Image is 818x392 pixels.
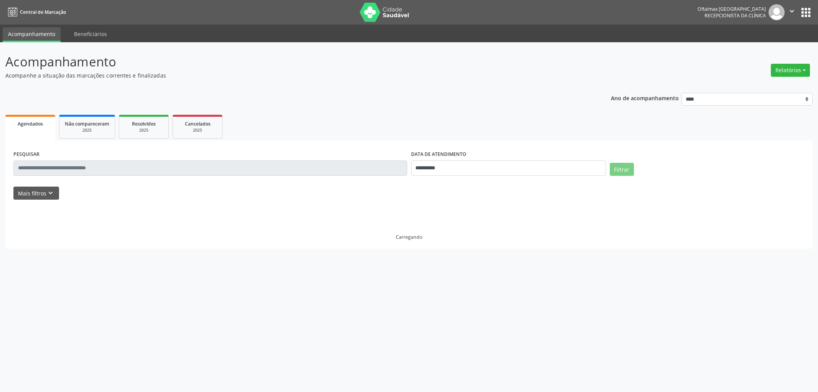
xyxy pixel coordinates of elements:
[13,149,40,160] label: PESQUISAR
[5,71,571,79] p: Acompanhe a situação das marcações correntes e finalizadas
[125,127,163,133] div: 2025
[704,12,766,19] span: Recepcionista da clínica
[411,149,466,160] label: DATA DE ATENDIMENTO
[788,7,796,15] i: 
[20,9,66,15] span: Central de Marcação
[396,234,422,240] div: Carregando
[178,127,217,133] div: 2025
[799,6,813,19] button: apps
[65,127,109,133] div: 2025
[698,6,766,12] div: Oftalmax [GEOGRAPHIC_DATA]
[785,4,799,20] button: 
[611,93,679,103] p: Ano de acompanhamento
[769,4,785,20] img: img
[13,187,59,200] button: Mais filtroskeyboard_arrow_down
[771,64,810,77] button: Relatórios
[69,27,112,41] a: Beneficiários
[5,52,571,71] p: Acompanhamento
[18,121,43,127] span: Agendados
[610,163,634,176] button: Filtrar
[132,121,156,127] span: Resolvidos
[185,121,211,127] span: Cancelados
[3,27,61,42] a: Acompanhamento
[46,189,55,197] i: keyboard_arrow_down
[5,6,66,18] a: Central de Marcação
[65,121,109,127] span: Não compareceram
